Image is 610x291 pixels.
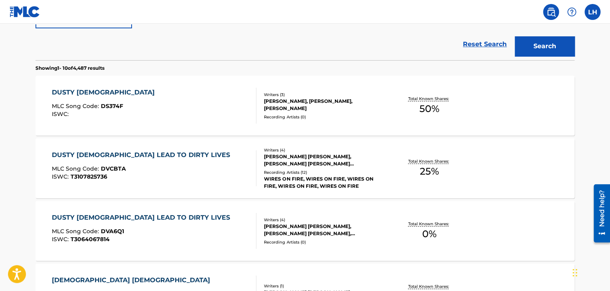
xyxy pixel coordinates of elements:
[52,173,71,180] span: ISWC :
[52,236,71,243] span: ISWC :
[101,228,124,235] span: DVA6Q1
[420,164,439,179] span: 25 %
[408,283,451,289] p: Total Known Shares:
[584,4,600,20] div: User Menu
[71,236,110,243] span: T3064067814
[52,213,234,222] div: DUSTY [DEMOGRAPHIC_DATA] LEAD TO DIRTY LIVES
[264,223,384,237] div: [PERSON_NAME] [PERSON_NAME], [PERSON_NAME] [PERSON_NAME], [PERSON_NAME] [PERSON_NAME] [PERSON_NAME]
[573,261,577,285] div: Drag
[264,283,384,289] div: Writers ( 1 )
[52,275,214,285] div: [DEMOGRAPHIC_DATA] [DEMOGRAPHIC_DATA]
[52,110,71,118] span: ISWC :
[101,102,123,110] span: DS374F
[264,239,384,245] div: Recording Artists ( 0 )
[408,158,451,164] p: Total Known Shares:
[264,153,384,167] div: [PERSON_NAME] [PERSON_NAME], [PERSON_NAME] [PERSON_NAME] [PERSON_NAME], [PERSON_NAME] [PERSON_NAME]
[101,165,126,172] span: DVCBTA
[52,102,101,110] span: MLC Song Code :
[71,173,107,180] span: T3107825736
[564,4,580,20] div: Help
[546,7,556,17] img: search
[264,217,384,223] div: Writers ( 4 )
[408,221,451,227] p: Total Known Shares:
[422,227,437,241] span: 0 %
[35,76,575,136] a: DUSTY [DEMOGRAPHIC_DATA]MLC Song Code:DS374FISWC:Writers (3)[PERSON_NAME], [PERSON_NAME], [PERSON...
[35,65,104,72] p: Showing 1 - 10 of 4,487 results
[52,88,159,97] div: DUSTY [DEMOGRAPHIC_DATA]
[459,35,511,53] a: Reset Search
[543,4,559,20] a: Public Search
[264,98,384,112] div: [PERSON_NAME], [PERSON_NAME], [PERSON_NAME]
[35,201,575,261] a: DUSTY [DEMOGRAPHIC_DATA] LEAD TO DIRTY LIVESMLC Song Code:DVA6Q1ISWC:T3064067814Writers (4)[PERSO...
[264,92,384,98] div: Writers ( 3 )
[52,150,234,160] div: DUSTY [DEMOGRAPHIC_DATA] LEAD TO DIRTY LIVES
[52,228,101,235] span: MLC Song Code :
[35,138,575,198] a: DUSTY [DEMOGRAPHIC_DATA] LEAD TO DIRTY LIVESMLC Song Code:DVCBTAISWC:T3107825736Writers (4)[PERSO...
[264,114,384,120] div: Recording Artists ( 0 )
[52,165,101,172] span: MLC Song Code :
[264,169,384,175] div: Recording Artists ( 12 )
[264,175,384,190] div: WIRES ON FIRE, WIRES ON FIRE, WIRES ON FIRE, WIRES ON FIRE, WIRES ON FIRE
[515,36,575,56] button: Search
[264,147,384,153] div: Writers ( 4 )
[408,96,451,102] p: Total Known Shares:
[419,102,439,116] span: 50 %
[588,181,610,246] iframe: Resource Center
[567,7,577,17] img: help
[10,6,40,18] img: MLC Logo
[570,253,610,291] iframe: Chat Widget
